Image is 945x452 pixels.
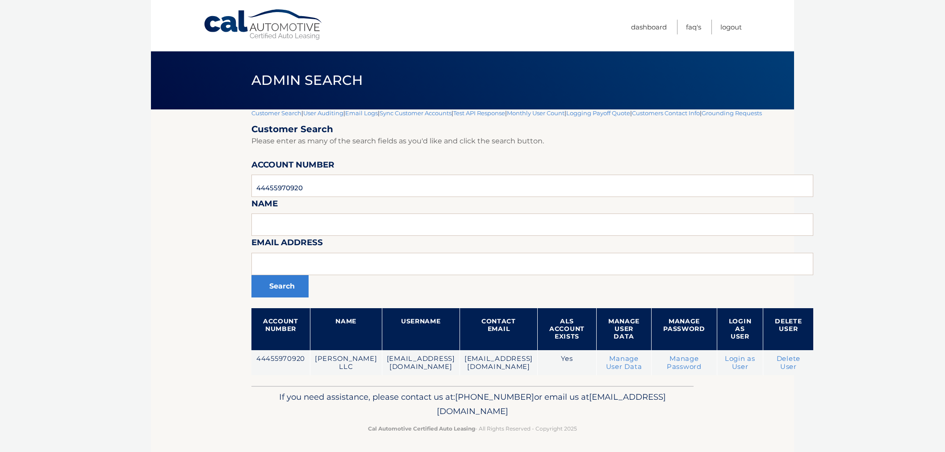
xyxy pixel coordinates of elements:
[310,308,382,350] th: Name
[507,109,564,117] a: Monthly User Count
[382,308,460,350] th: Username
[251,158,335,175] label: Account Number
[652,308,717,350] th: Manage Password
[720,20,742,34] a: Logout
[251,236,323,252] label: Email Address
[257,424,688,433] p: - All Rights Reserved - Copyright 2025
[380,109,452,117] a: Sync Customer Accounts
[251,109,301,117] a: Customer Search
[667,355,702,371] a: Manage Password
[632,109,700,117] a: Customers Contact Info
[203,9,324,41] a: Cal Automotive
[702,109,762,117] a: Grounding Requests
[777,355,801,371] a: Delete User
[763,308,814,350] th: Delete User
[725,355,755,371] a: Login as User
[345,109,378,117] a: Email Logs
[251,135,813,147] p: Please enter as many of the search fields as you'd like and click the search button.
[251,72,363,88] span: Admin Search
[686,20,701,34] a: FAQ's
[251,275,309,297] button: Search
[453,109,505,117] a: Test API Response
[717,308,763,350] th: Login as User
[566,109,630,117] a: Logging Payoff Quote
[631,20,667,34] a: Dashboard
[538,308,597,350] th: ALS Account Exists
[460,308,537,350] th: Contact Email
[251,109,813,386] div: | | | | | | | |
[251,124,813,135] h2: Customer Search
[460,350,537,376] td: [EMAIL_ADDRESS][DOMAIN_NAME]
[382,350,460,376] td: [EMAIL_ADDRESS][DOMAIN_NAME]
[606,355,642,371] a: Manage User Data
[251,350,310,376] td: 44455970920
[368,425,475,432] strong: Cal Automotive Certified Auto Leasing
[251,197,278,213] label: Name
[303,109,343,117] a: User Auditing
[596,308,651,350] th: Manage User Data
[538,350,597,376] td: Yes
[437,392,666,416] span: [EMAIL_ADDRESS][DOMAIN_NAME]
[251,308,310,350] th: Account Number
[455,392,534,402] span: [PHONE_NUMBER]
[257,390,688,419] p: If you need assistance, please contact us at: or email us at
[310,350,382,376] td: [PERSON_NAME] LLC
